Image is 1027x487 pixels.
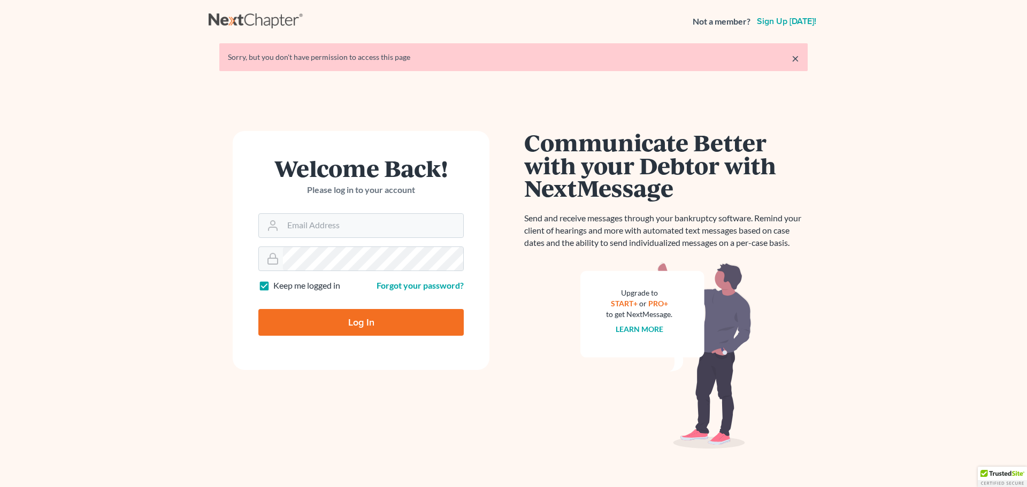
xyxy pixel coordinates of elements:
a: Learn more [616,324,663,334]
h1: Communicate Better with your Debtor with NextMessage [524,131,808,199]
strong: Not a member? [693,16,750,28]
input: Log In [258,309,464,336]
a: × [792,52,799,65]
a: Sign up [DATE]! [755,17,818,26]
input: Email Address [283,214,463,237]
p: Send and receive messages through your bankruptcy software. Remind your client of hearings and mo... [524,212,808,249]
h1: Welcome Back! [258,157,464,180]
a: Forgot your password? [377,280,464,290]
div: to get NextMessage. [606,309,672,320]
img: nextmessage_bg-59042aed3d76b12b5cd301f8e5b87938c9018125f34e5fa2b7a6b67550977c72.svg [580,262,752,449]
span: or [639,299,647,308]
a: PRO+ [648,299,668,308]
div: Upgrade to [606,288,672,298]
label: Keep me logged in [273,280,340,292]
div: TrustedSite Certified [978,467,1027,487]
p: Please log in to your account [258,184,464,196]
a: START+ [611,299,638,308]
div: Sorry, but you don't have permission to access this page [228,52,799,63]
